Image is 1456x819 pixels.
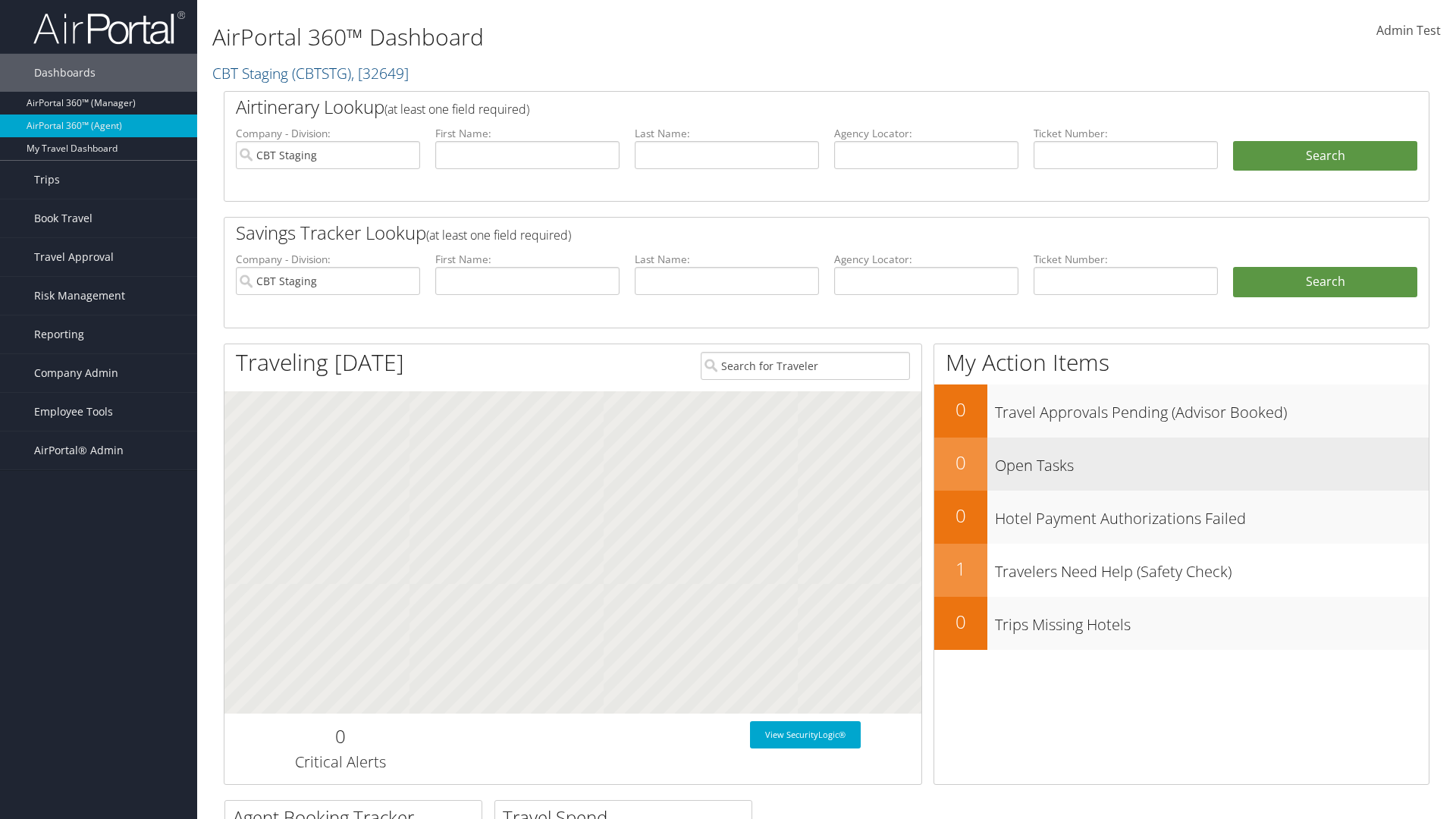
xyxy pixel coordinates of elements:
[995,394,1429,423] h3: Travel Approvals Pending (Advisor Booked)
[750,721,861,748] a: View SecurityLogic®
[635,252,819,267] label: Last Name:
[351,63,409,83] span: , [ 32649 ]
[34,199,93,237] span: Book Travel
[1034,126,1218,141] label: Ticket Number:
[236,252,420,267] label: Company - Division:
[934,384,1429,438] a: 0Travel Approvals Pending (Advisor Booked)
[236,752,445,773] h3: Critical Alerts
[236,126,420,141] label: Company - Division:
[834,126,1018,141] label: Agency Locator:
[995,500,1429,529] h3: Hotel Payment Authorizations Failed
[934,544,1429,597] a: 1Travelers Need Help (Safety Check)
[1233,141,1417,171] button: Search
[34,238,114,276] span: Travel Approval
[934,347,1429,378] h1: My Action Items
[701,352,910,380] input: Search for Traveler
[934,491,1429,544] a: 0Hotel Payment Authorizations Failed
[934,597,1429,650] a: 0Trips Missing Hotels
[34,431,124,469] span: AirPortal® Admin
[236,723,445,749] h2: 0
[934,556,987,582] h2: 1
[34,277,125,315] span: Risk Management
[435,126,620,141] label: First Name:
[934,450,987,475] h2: 0
[34,315,84,353] span: Reporting
[384,101,529,118] span: (at least one field required)
[834,252,1018,267] label: Agency Locator:
[34,354,118,392] span: Company Admin
[995,554,1429,582] h3: Travelers Need Help (Safety Check)
[34,54,96,92] span: Dashboards
[34,161,60,199] span: Trips
[212,21,1031,53] h1: AirPortal 360™ Dashboard
[236,267,420,295] input: search accounts
[34,393,113,431] span: Employee Tools
[292,63,351,83] span: ( CBTSTG )
[33,10,185,45] img: airportal-logo.png
[934,503,987,529] h2: 0
[995,607,1429,635] h3: Trips Missing Hotels
[426,227,571,243] span: (at least one field required)
[212,63,409,83] a: CBT Staging
[934,438,1429,491] a: 0Open Tasks
[934,609,987,635] h2: 0
[635,126,819,141] label: Last Name:
[1034,252,1218,267] label: Ticket Number:
[236,220,1317,246] h2: Savings Tracker Lookup
[236,94,1317,120] h2: Airtinerary Lookup
[1233,267,1417,297] a: Search
[236,347,404,378] h1: Traveling [DATE]
[934,397,987,422] h2: 0
[435,252,620,267] label: First Name:
[1376,22,1441,39] span: Admin Test
[995,447,1429,476] h3: Open Tasks
[1376,8,1441,55] a: Admin Test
